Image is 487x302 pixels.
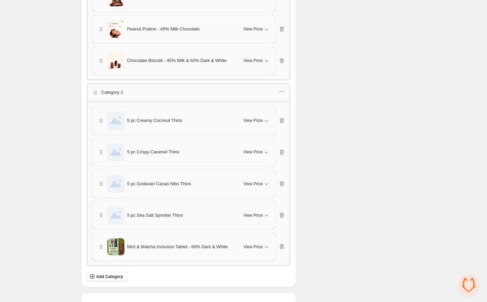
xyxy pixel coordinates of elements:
[107,18,124,40] img: Peanut Praline - 45% Milk Chocolate
[107,112,124,129] img: 5 pc Creamy Coconut Thins
[239,147,273,158] button: View Price
[239,115,273,126] button: View Price
[239,24,273,35] button: View Price
[107,236,124,257] img: Mint & Matcha Inclusion Tablet - 66% Dark & White
[107,143,124,161] img: 5 pc Crispy Caramel Thins
[243,149,263,155] span: View Price
[243,212,263,218] span: View Price
[243,244,263,249] span: View Price
[127,243,228,250] span: Mint & Matcha Inclusion Tablet - 66% Dark & White
[239,241,273,252] button: View Price
[107,206,124,224] img: 5 pc Sea Salt Sprinkle Thins
[127,57,227,64] span: Chocolate Biscotti - 45% Milk & 60% Dark & White
[243,118,263,123] span: View Price
[239,55,273,66] button: View Price
[107,50,124,71] img: Chocolate Biscotti - 45% Milk & 60% Dark & White
[127,26,200,33] span: Peanut Praline - 45% Milk Chocolate
[127,212,183,218] span: 5 pc Sea Salt Sprinkle Thins
[127,180,191,187] span: 5 pc Godavari Cacao Nibs Thins
[239,178,273,189] button: View Price
[243,181,263,186] span: View Price
[239,210,273,221] button: View Price
[96,274,123,279] span: Add Category
[87,272,127,281] button: Add Category
[127,149,180,155] span: 5 pc Crispy Caramel Thins
[127,117,182,124] span: 5 pc Creamy Coconut Thins
[101,89,123,96] p: Category 2
[107,175,124,192] img: 5 pc Godavari Cacao Nibs Thins
[458,275,479,295] div: Open chat
[243,26,263,32] span: View Price
[243,58,263,63] span: View Price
